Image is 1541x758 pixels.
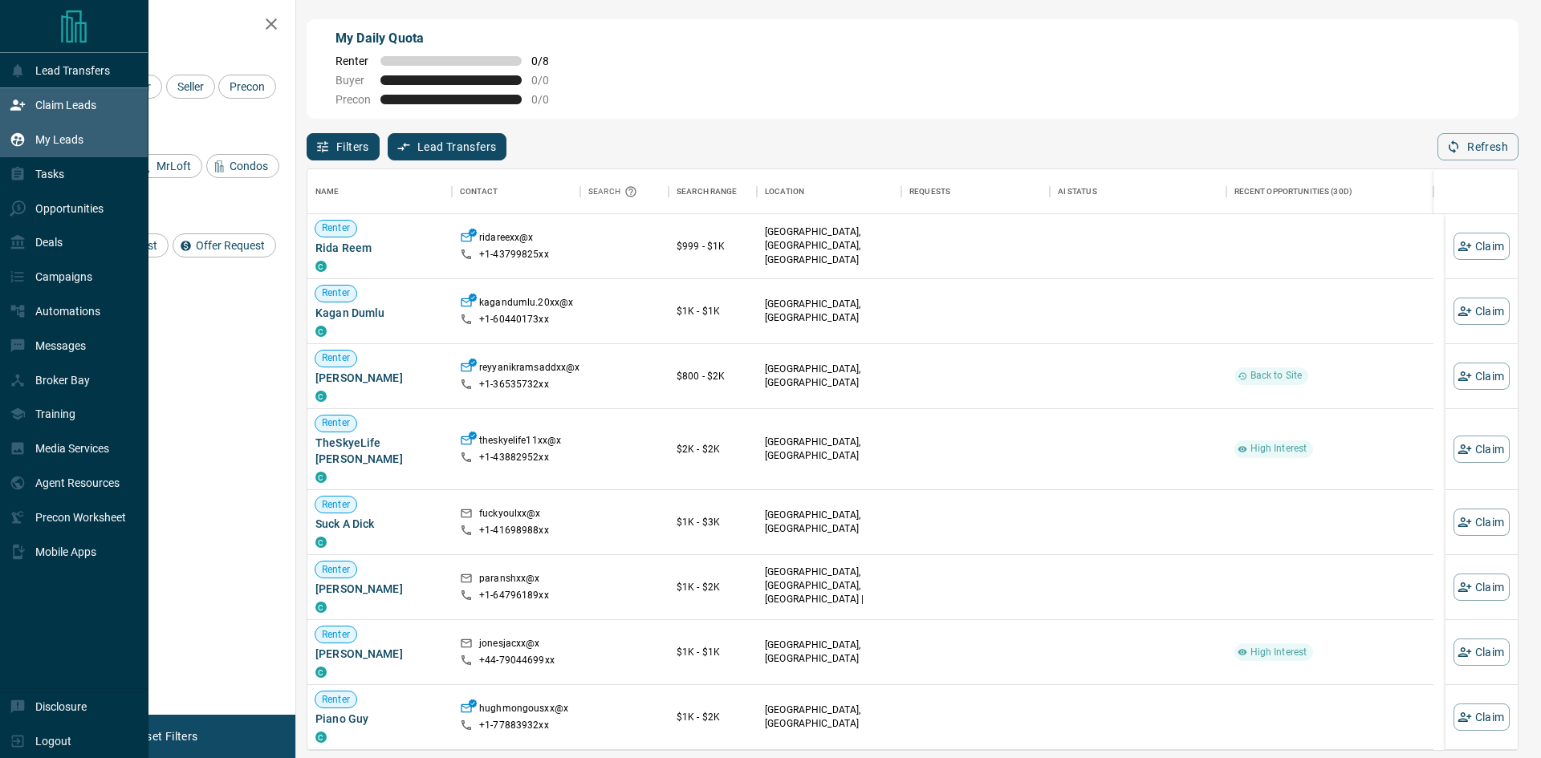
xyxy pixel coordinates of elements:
[307,169,452,214] div: Name
[757,169,901,214] div: Location
[315,732,327,743] div: condos.ca
[765,565,893,621] p: [GEOGRAPHIC_DATA], [GEOGRAPHIC_DATA], [GEOGRAPHIC_DATA] | [GEOGRAPHIC_DATA]
[479,434,561,451] p: theskyelife11xx@x
[388,133,507,160] button: Lead Transfers
[677,442,749,456] p: $2K - $2K
[765,509,893,536] p: [GEOGRAPHIC_DATA], [GEOGRAPHIC_DATA]
[315,498,356,512] span: Renter
[315,240,444,256] span: Rida Reem
[315,305,444,321] span: Kagan Dumlu
[677,645,749,659] p: $1K - $1K
[479,719,549,732] p: +1- 77883932xx
[315,416,356,430] span: Renter
[669,169,757,214] div: Search Range
[1454,638,1510,666] button: Claim
[335,55,371,67] span: Renter
[315,667,327,678] div: condos.ca
[1454,233,1510,260] button: Claim
[765,436,893,463] p: [GEOGRAPHIC_DATA], [GEOGRAPHIC_DATA]
[315,563,356,577] span: Renter
[1454,574,1510,601] button: Claim
[479,296,573,313] p: kagandumlu.20xx@x
[315,261,327,272] div: condos.ca
[765,225,893,266] p: [GEOGRAPHIC_DATA], [GEOGRAPHIC_DATA], [GEOGRAPHIC_DATA]
[1454,363,1510,390] button: Claim
[677,515,749,529] p: $1K - $3K
[479,572,539,589] p: paranshxx@x
[479,524,549,537] p: +1- 41698988xx
[315,221,356,235] span: Renter
[1244,369,1309,383] span: Back to Site
[315,472,327,483] div: condos.ca
[315,646,444,662] span: [PERSON_NAME]
[307,133,380,160] button: Filters
[765,363,893,390] p: [GEOGRAPHIC_DATA], [GEOGRAPHIC_DATA]
[765,703,893,731] p: [GEOGRAPHIC_DATA], [GEOGRAPHIC_DATA]
[315,286,356,300] span: Renter
[479,637,540,654] p: jonesjacxx@x
[677,710,749,724] p: $1K - $2K
[765,638,893,666] p: [GEOGRAPHIC_DATA], [GEOGRAPHIC_DATA]
[909,169,950,214] div: Requests
[315,351,356,365] span: Renter
[315,391,327,402] div: condos.ca
[677,239,749,253] p: $999 - $1K
[335,93,371,106] span: Precon
[315,581,444,597] span: [PERSON_NAME]
[765,298,893,325] p: [GEOGRAPHIC_DATA], [GEOGRAPHIC_DATA]
[224,160,274,172] span: Condos
[315,169,340,214] div: Name
[588,169,641,214] div: Search
[315,628,356,642] span: Renter
[531,93,567,106] span: 0 / 0
[1437,133,1519,160] button: Refresh
[224,80,270,93] span: Precon
[315,370,444,386] span: [PERSON_NAME]
[677,169,738,214] div: Search Range
[677,580,749,594] p: $1K - $2K
[218,75,276,99] div: Precon
[479,507,541,524] p: fuckyoulxx@x
[677,304,749,318] p: $1K - $1K
[335,74,371,87] span: Buyer
[677,369,749,383] p: $800 - $2K
[1234,169,1352,214] div: Recent Opportunities (30d)
[479,313,549,326] p: +1- 60440173xx
[531,74,567,87] span: 0 / 0
[335,29,567,48] p: My Daily Quota
[315,516,444,532] span: Suck A Dick
[1454,703,1510,731] button: Claim
[190,239,270,252] span: Offer Request
[452,169,580,214] div: Contact
[1244,442,1314,456] span: High Interest
[315,711,444,727] span: Piano Guy
[1058,169,1097,214] div: AI Status
[765,169,804,214] div: Location
[479,248,549,261] p: +1- 43799825xx
[901,169,1050,214] div: Requests
[122,723,208,750] button: Reset Filters
[51,16,279,35] h2: Filters
[460,169,498,214] div: Contact
[315,326,327,337] div: condos.ca
[1244,646,1314,659] span: High Interest
[1050,169,1226,214] div: AI Status
[479,702,568,719] p: hughmongousxx@x
[479,654,555,667] p: +44- 79044699xx
[1454,436,1510,463] button: Claim
[479,378,549,391] p: +1- 36535732xx
[133,154,202,178] div: MrLoft
[1226,169,1433,214] div: Recent Opportunities (30d)
[166,75,215,99] div: Seller
[479,361,579,378] p: reyyanikramsaddxx@x
[315,602,327,613] div: condos.ca
[315,693,356,707] span: Renter
[151,160,197,172] span: MrLoft
[479,451,549,464] p: +1- 43882952xx
[531,55,567,67] span: 0 / 8
[172,80,209,93] span: Seller
[315,537,327,548] div: condos.ca
[206,154,279,178] div: Condos
[315,435,444,467] span: TheSkyeLife [PERSON_NAME]
[173,233,276,257] div: Offer Request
